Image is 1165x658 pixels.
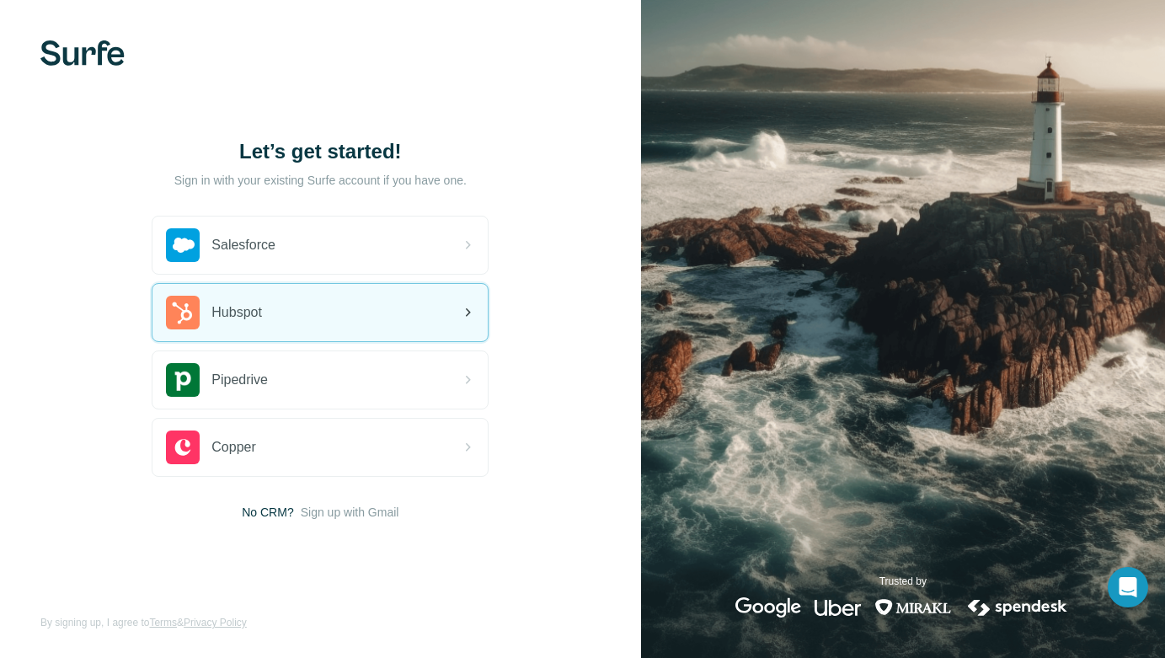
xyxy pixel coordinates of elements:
[166,296,200,329] img: hubspot's logo
[735,597,801,618] img: google's logo
[1108,567,1148,607] div: Open Intercom Messenger
[965,597,1070,618] img: spendesk's logo
[211,302,262,323] span: Hubspot
[815,597,861,618] img: uber's logo
[184,617,247,629] a: Privacy Policy
[874,597,952,618] img: mirakl's logo
[149,617,177,629] a: Terms
[166,363,200,397] img: pipedrive's logo
[301,504,399,521] button: Sign up with Gmail
[242,504,293,521] span: No CRM?
[211,437,255,457] span: Copper
[879,574,927,589] p: Trusted by
[40,40,125,66] img: Surfe's logo
[211,235,275,255] span: Salesforce
[174,172,467,189] p: Sign in with your existing Surfe account if you have one.
[152,138,489,165] h1: Let’s get started!
[166,431,200,464] img: copper's logo
[166,228,200,262] img: salesforce's logo
[211,370,268,390] span: Pipedrive
[40,615,247,630] span: By signing up, I agree to &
